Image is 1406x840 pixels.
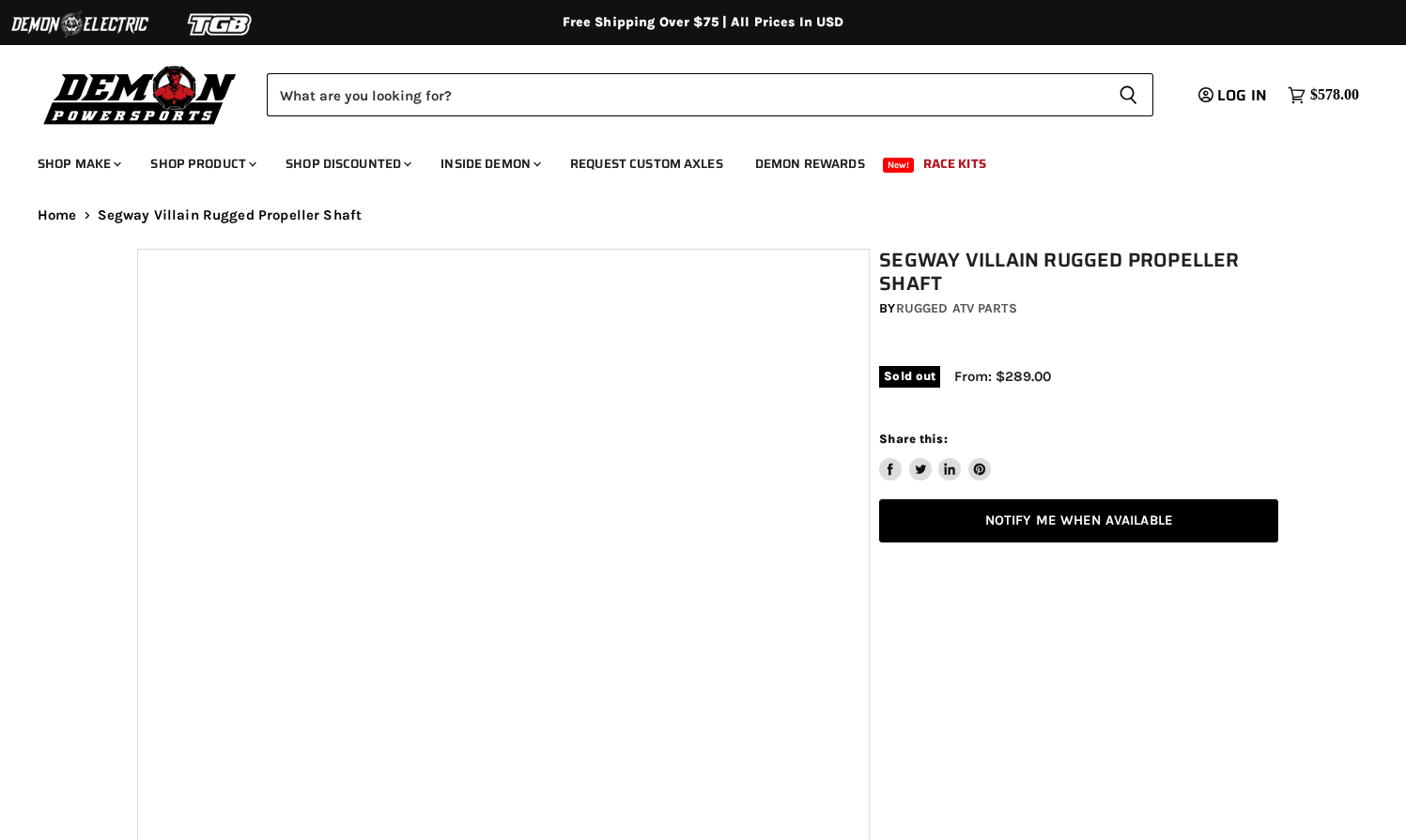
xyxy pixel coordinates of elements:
a: Notify Me When Available [879,499,1278,543]
a: Home [38,207,77,223]
span: Sold out [879,366,940,387]
a: Demon Rewards [741,145,879,183]
a: Inside Demon [426,145,552,183]
div: by [879,298,1278,319]
img: TGB Logo 2 [150,7,291,42]
ul: Main menu [23,137,1354,183]
span: New! [883,158,915,173]
form: Product [267,73,1153,116]
img: Demon Powersports [38,61,243,128]
span: From: $289.00 [954,368,1051,385]
h1: Segway Villain Rugged Propeller Shaft [879,249,1278,296]
input: Search [267,73,1104,116]
span: Segway Villain Rugged Propeller Shaft [98,207,363,223]
button: Search [1104,73,1153,116]
a: Race Kits [909,145,1000,183]
a: Log in [1190,87,1278,104]
a: Shop Discounted [271,145,423,183]
a: Shop Make [23,145,132,183]
aside: Share this: [879,431,991,481]
a: Shop Product [136,145,268,183]
a: $578.00 [1278,82,1368,109]
img: Demon Electric Logo 2 [9,7,150,42]
span: Log in [1217,84,1267,107]
a: Rugged ATV Parts [896,300,1017,316]
span: Share this: [879,432,947,446]
a: Request Custom Axles [556,145,737,183]
span: $578.00 [1310,86,1359,104]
